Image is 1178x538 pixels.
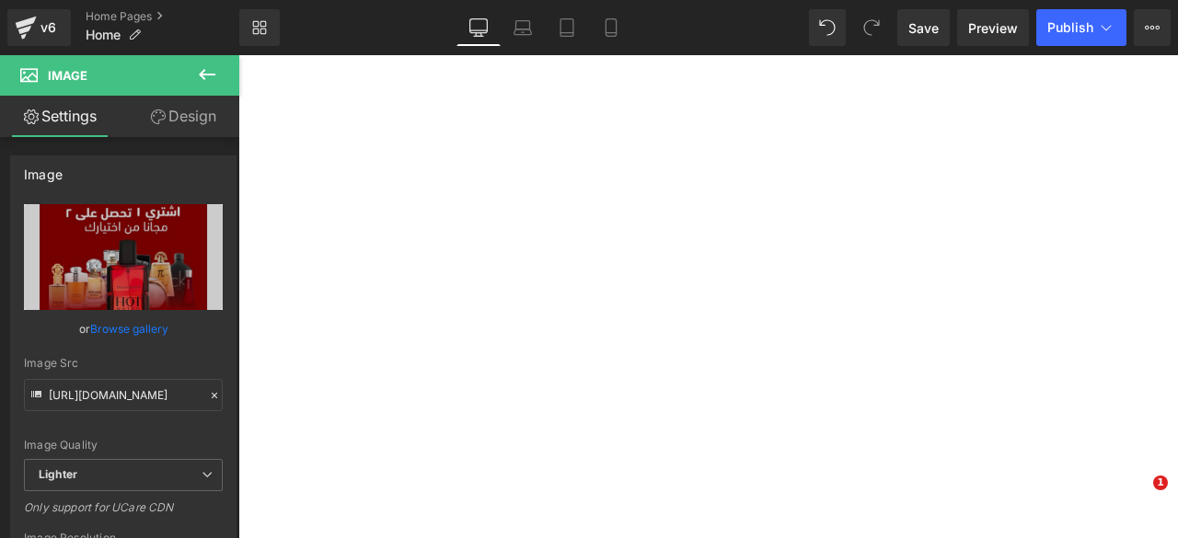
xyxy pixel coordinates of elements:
a: Design [123,96,243,137]
div: Image Src [24,357,223,370]
a: Home Pages [86,9,239,24]
button: Undo [809,9,846,46]
b: Lighter [39,467,77,481]
div: Image Quality [24,439,223,452]
a: New Library [239,9,280,46]
a: Mobile [589,9,633,46]
a: Preview [957,9,1029,46]
span: Preview [968,18,1018,38]
span: Save [908,18,939,38]
span: 1 [1153,475,1168,490]
button: More [1134,9,1171,46]
button: Publish [1036,9,1126,46]
div: Only support for UCare CDN [24,500,223,527]
div: Image [24,156,63,182]
div: v6 [37,16,60,40]
button: Redo [853,9,890,46]
span: Home [86,28,121,42]
input: Link [24,379,223,411]
div: or [24,319,223,338]
a: Browse gallery [90,313,168,345]
a: Laptop [501,9,545,46]
span: Image [48,68,87,83]
a: v6 [7,9,71,46]
span: Publish [1047,20,1093,35]
iframe: Intercom live chat [1115,475,1160,520]
a: Desktop [456,9,501,46]
a: Tablet [545,9,589,46]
